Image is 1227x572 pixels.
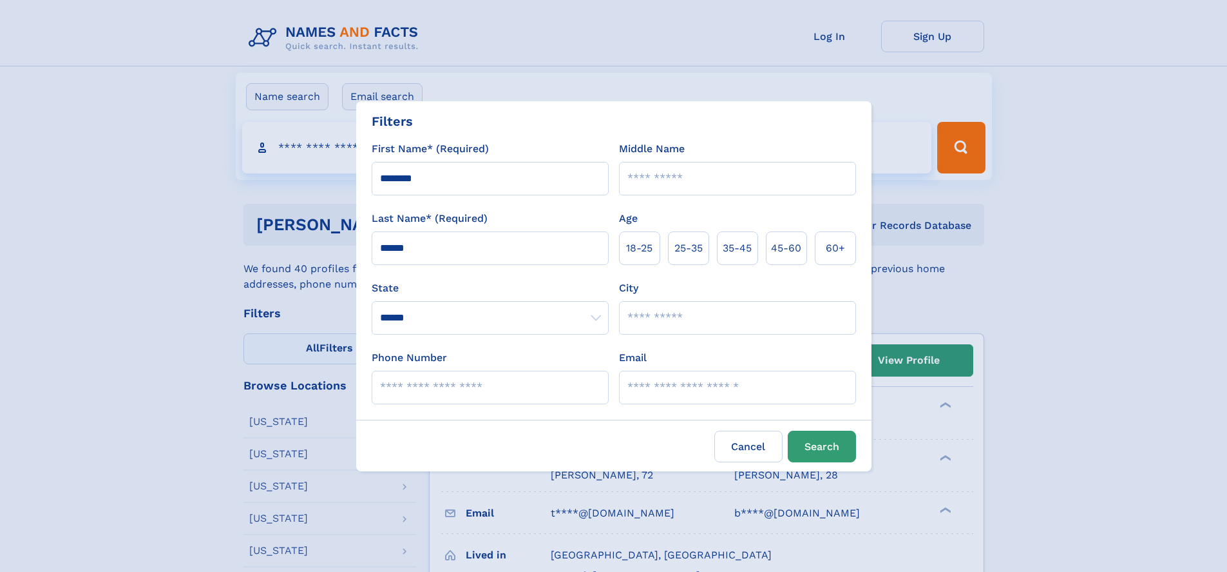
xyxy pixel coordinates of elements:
[674,241,703,256] span: 25‑35
[619,350,647,366] label: Email
[372,281,609,296] label: State
[372,112,413,131] div: Filters
[372,211,488,226] label: Last Name* (Required)
[619,281,638,296] label: City
[626,241,652,256] span: 18‑25
[788,431,856,462] button: Search
[723,241,752,256] span: 35‑45
[372,350,447,366] label: Phone Number
[372,141,489,157] label: First Name* (Required)
[619,141,685,157] label: Middle Name
[619,211,638,226] label: Age
[771,241,801,256] span: 45‑60
[826,241,845,256] span: 60+
[714,431,783,462] label: Cancel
